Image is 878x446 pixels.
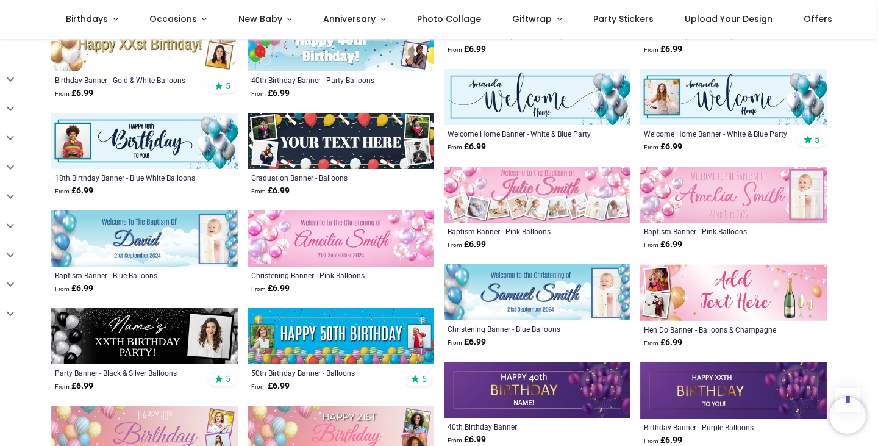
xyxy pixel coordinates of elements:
a: 40th Birthday Banner - Party Balloons [251,75,394,85]
a: 40th Birthday Banner [448,422,591,431]
a: Welcome Home Banner - White & Blue Party Balloons [448,129,591,138]
span: Occasions [149,13,197,25]
span: From [644,437,659,444]
strong: £ 6.99 [448,239,486,251]
strong: £ 6.99 [644,239,682,251]
span: From [448,46,462,53]
strong: £ 6.99 [55,185,93,197]
strong: £ 6.99 [644,141,682,153]
span: Anniversary [323,13,376,25]
img: Personalised Party Banner - Black & Silver Balloons - Custom Text & 1 Photo Upload [51,308,238,364]
a: Party Banner - Black & Silver Balloons [55,368,198,378]
a: Baptism Banner - Blue Balloons [55,270,198,280]
span: From [55,188,70,195]
span: 5 [226,81,230,92]
span: Birthdays [66,13,108,25]
strong: £ 6.99 [251,380,290,392]
strong: £ 6.99 [251,282,290,295]
img: Personalised Happy 50th Birthday Banner - Balloons - 2 Photo Upload [248,308,434,364]
span: Upload Your Design [685,13,773,25]
img: Personalised Welcome Home Banner - White & Blue Party Balloons - Custom Name & 1 Photo Upload [640,69,827,125]
span: From [644,144,659,151]
strong: £ 6.99 [55,282,93,295]
span: From [55,383,70,390]
img: Personalised Christening Banner - Pink Balloons - Custom Name & Date [248,210,434,267]
span: From [251,383,266,390]
strong: £ 6.99 [448,141,486,153]
img: Personalised Happy Birthday Banner - Purple Balloons - Custom Age [640,362,827,419]
span: Party Stickers [593,13,654,25]
span: From [251,188,266,195]
span: From [644,242,659,248]
span: Photo Collage [417,13,481,25]
span: From [55,90,70,97]
a: Baptism Banner - Pink Balloons [448,226,591,236]
strong: £ 6.99 [644,337,682,349]
a: Birthday Banner - Purple Balloons [644,422,787,432]
span: From [644,340,659,347]
img: Personalised Baptism Banner - Pink Balloons - Custom Name, Date & 1 Photo Upload [640,167,827,223]
span: From [55,286,70,292]
a: Welcome Home Banner - White & Blue Party Balloons [644,129,787,138]
img: Personalised Christening Banner - Blue Balloons - Custom Name Date & 1 Photo Upload [444,264,630,320]
span: 5 [226,373,230,384]
iframe: Brevo live chat [829,397,866,434]
a: Christening Banner - Pink Balloons [251,270,394,280]
a: Baptism Banner - Pink Balloons [644,226,787,236]
img: Personalised Happy 18th Birthday Banner - Blue White Balloons - 1 Photo Upload [51,113,238,169]
span: New Baby [238,13,282,25]
img: Personalised Baptism Banner - Pink Balloons - Custom Name & 9 Photo Upload [444,167,630,223]
a: 50th Birthday Banner - Balloons [251,368,394,378]
span: Offers [804,13,832,25]
span: From [448,437,462,444]
span: From [448,339,462,346]
a: Hen Do Banner - Balloons & Champagne [644,325,787,334]
img: Personalised Happy 40th Birthday Banner - Party Balloons - 2 Photo Upload [248,15,434,71]
span: 5 [422,373,427,384]
a: Birthday Banner - Gold & White Balloons [55,75,198,85]
span: From [251,286,266,292]
strong: £ 6.99 [448,43,486,56]
strong: £ 6.99 [55,87,93,99]
a: Christening Banner - Blue Balloons [448,324,591,334]
a: 18th Birthday Banner - Blue White Balloons [55,173,198,182]
strong: £ 6.99 [251,87,290,99]
strong: £ 6.99 [644,43,682,56]
span: 5 [815,134,819,145]
span: From [644,46,659,53]
img: Personalised Graduation Banner - Balloons - Custom Text & 4 Photo Upload [248,113,434,169]
img: Personalised Happy Birthday Banner - Gold & White Balloons - Custom Age & 2 Photo Upload [51,15,238,71]
strong: £ 6.99 [448,434,486,446]
img: Personalised Baptism Banner - Blue Balloons - Custom Name, Date & 1 Photo Upload [51,210,238,267]
strong: £ 6.99 [251,185,290,197]
span: From [251,90,266,97]
img: Personalised Hen Do Banner - Balloons & Champagne - Custom Text & 2 Photo Upload [640,264,827,321]
span: Giftwrap [512,13,552,25]
img: Happy 40th Birthday Banner - Purple Balloons [444,362,630,418]
span: From [448,242,462,248]
strong: £ 6.99 [55,380,93,392]
strong: £ 6.99 [448,336,486,348]
a: Graduation Banner - Balloons [251,173,394,182]
img: Personalised Welcome Home Banner - White & Blue Party Balloons - Custom Name [444,69,630,125]
span: From [448,144,462,151]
